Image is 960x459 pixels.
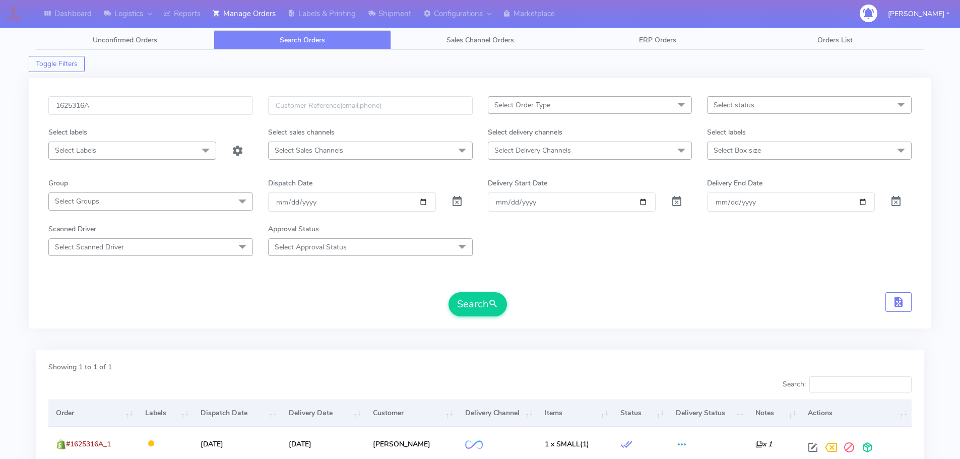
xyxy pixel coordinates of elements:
th: Delivery Date: activate to sort column ascending [281,400,365,427]
th: Items: activate to sort column ascending [537,400,613,427]
input: Customer Reference(email,phone) [268,96,473,115]
input: Order Id [48,96,253,115]
th: Customer: activate to sort column ascending [365,400,458,427]
label: Dispatch Date [268,178,312,188]
span: Select Groups [55,196,99,206]
label: Approval Status [268,224,319,234]
label: Search: [783,376,912,392]
th: Actions: activate to sort column ascending [800,400,912,427]
span: #1625316A_1 [66,439,111,449]
ul: Tabs [36,30,924,50]
span: Orders List [817,35,853,45]
label: Scanned Driver [48,224,96,234]
label: Select sales channels [268,127,335,138]
label: Select delivery channels [488,127,562,138]
button: [PERSON_NAME] [880,4,957,24]
label: Select labels [707,127,746,138]
button: Toggle Filters [29,56,85,72]
label: Select labels [48,127,87,138]
span: (1) [545,439,589,449]
img: shopify.png [56,439,66,449]
th: Labels: activate to sort column ascending [137,400,193,427]
span: Select Labels [55,146,96,155]
label: Showing 1 to 1 of 1 [48,362,112,372]
span: Select Box size [714,146,761,155]
label: Group [48,178,68,188]
input: Search: [809,376,912,392]
label: Delivery End Date [707,178,762,188]
span: Select Sales Channels [275,146,343,155]
span: Select Delivery Channels [494,146,571,155]
th: Order: activate to sort column ascending [48,400,137,427]
span: ERP Orders [639,35,676,45]
span: Select Approval Status [275,242,347,252]
label: Delivery Start Date [488,178,547,188]
span: Select Scanned Driver [55,242,124,252]
span: Unconfirmed Orders [93,35,157,45]
th: Delivery Channel: activate to sort column ascending [457,400,537,427]
span: Sales Channel Orders [446,35,514,45]
span: Select Order Type [494,100,550,110]
th: Delivery Status: activate to sort column ascending [668,400,748,427]
span: Select status [714,100,754,110]
th: Notes: activate to sort column ascending [748,400,800,427]
span: 1 x SMALL [545,439,580,449]
button: Search [449,292,507,316]
th: Dispatch Date: activate to sort column ascending [193,400,281,427]
span: Search Orders [280,35,325,45]
th: Status: activate to sort column ascending [613,400,668,427]
img: OnFleet [465,440,483,449]
i: x 1 [755,439,772,449]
